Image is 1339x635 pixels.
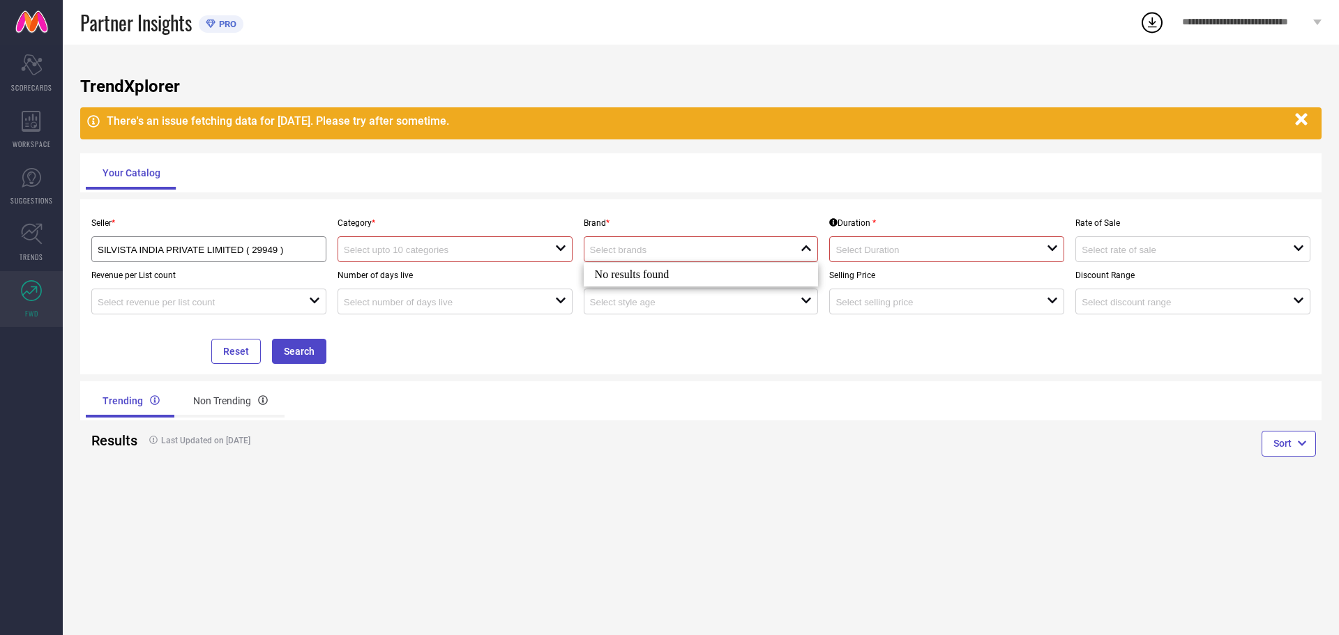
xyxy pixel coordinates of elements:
h1: TrendXplorer [80,77,1322,96]
p: Category [338,218,573,228]
p: Rate of Sale [1075,218,1310,228]
input: Select brands [590,245,780,255]
div: No results found [584,263,819,286]
p: Seller [91,218,326,228]
span: WORKSPACE [13,139,51,149]
input: Select discount range [1082,297,1272,307]
div: There's an issue fetching data for [DATE]. Please try after sometime. [107,114,1288,128]
h4: Last Updated on [DATE] [142,436,639,445]
h2: Results [91,432,131,449]
button: Search [272,339,326,364]
input: Select selling price [835,297,1026,307]
div: Your Catalog [86,156,177,190]
span: TRENDS [20,252,43,262]
span: SCORECARDS [11,82,52,93]
p: Selling Price [829,270,1064,280]
p: Number of days live [338,270,573,280]
p: Revenue per List count [91,270,326,280]
input: Select style age [590,297,780,307]
input: Select number of days live [344,297,534,307]
button: Reset [211,339,261,364]
div: SILVISTA INDIA PRIVATE LIMITED ( 29949 ) [98,243,320,256]
input: Select upto 10 categories [344,245,534,255]
input: Select Duration [835,245,1026,255]
div: Non Trending [176,384,285,418]
input: Select revenue per list count [98,297,288,307]
input: Select seller [98,245,298,255]
span: SUGGESTIONS [10,195,53,206]
button: Sort [1262,431,1316,456]
div: Trending [86,384,176,418]
p: Brand [584,218,819,228]
span: PRO [215,19,236,29]
p: Discount Range [1075,270,1310,280]
div: Open download list [1140,10,1165,35]
span: Partner Insights [80,8,192,37]
div: Duration [829,218,876,228]
input: Select rate of sale [1082,245,1272,255]
span: FWD [25,308,38,319]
